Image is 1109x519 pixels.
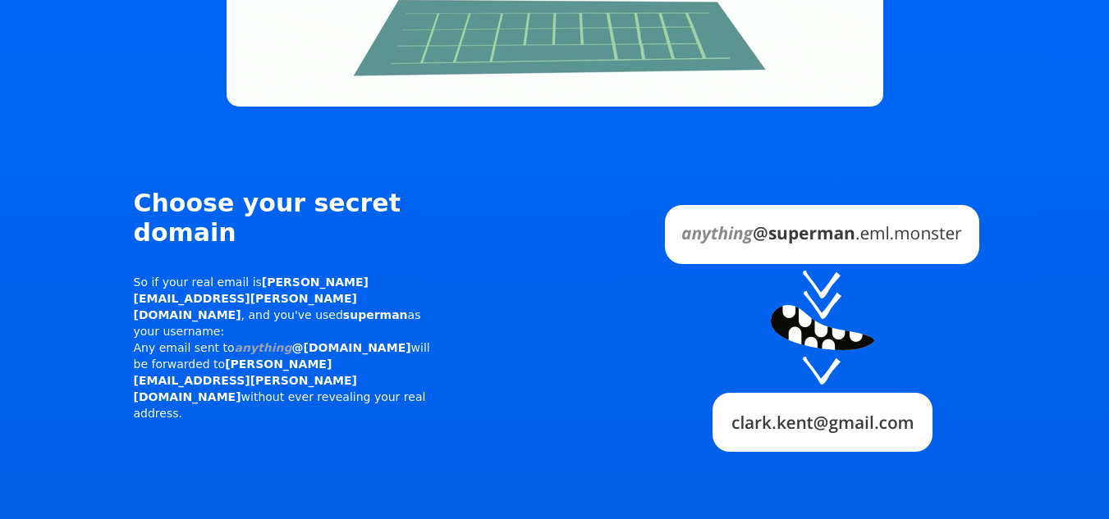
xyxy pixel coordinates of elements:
[134,189,442,248] h2: Choose your secret domain
[134,275,369,321] b: [PERSON_NAME][EMAIL_ADDRESS][PERSON_NAME][DOMAIN_NAME]
[235,341,411,354] b: @[DOMAIN_NAME]
[343,308,408,321] b: superman
[588,189,1056,460] img: Mark your email address
[235,341,292,354] i: anything
[134,274,442,421] p: So if your real email is , and you've used as your username: Any email sent to will be forwarded ...
[134,357,357,403] b: [PERSON_NAME][EMAIL_ADDRESS][PERSON_NAME][DOMAIN_NAME]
